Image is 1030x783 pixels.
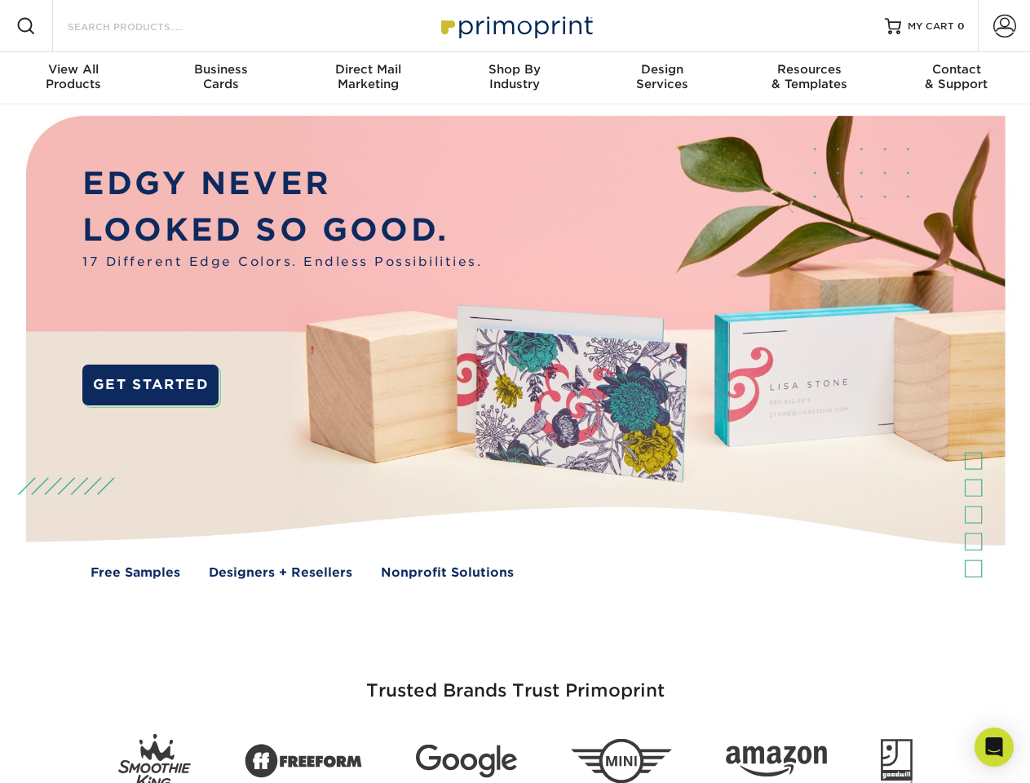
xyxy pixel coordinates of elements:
p: EDGY NEVER [82,161,482,207]
div: Services [589,62,736,91]
a: BusinessCards [147,52,294,104]
input: SEARCH PRODUCTS..... [66,16,225,36]
span: MY CART [908,20,954,33]
img: Goodwill [881,739,913,783]
a: DesignServices [589,52,736,104]
iframe: Google Customer Reviews [4,733,139,777]
img: Primoprint [434,8,597,43]
img: Amazon [726,746,827,777]
span: 17 Different Edge Colors. Endless Possibilities. [82,253,482,272]
span: Shop By [441,62,588,77]
a: Free Samples [91,564,180,582]
a: Resources& Templates [736,52,882,104]
div: Marketing [294,62,441,91]
span: 0 [957,20,965,32]
div: Industry [441,62,588,91]
a: Designers + Resellers [209,564,352,582]
div: & Templates [736,62,882,91]
span: Direct Mail [294,62,441,77]
span: Business [147,62,294,77]
p: LOOKED SO GOOD. [82,207,482,254]
a: Contact& Support [883,52,1030,104]
h3: Trusted Brands Trust Primoprint [38,641,992,721]
div: Cards [147,62,294,91]
span: Contact [883,62,1030,77]
div: Open Intercom Messenger [975,728,1014,767]
img: Google [416,745,517,778]
a: GET STARTED [82,365,219,405]
a: Nonprofit Solutions [381,564,514,582]
div: & Support [883,62,1030,91]
a: Direct MailMarketing [294,52,441,104]
a: Shop ByIndustry [441,52,588,104]
span: Resources [736,62,882,77]
span: Design [589,62,736,77]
